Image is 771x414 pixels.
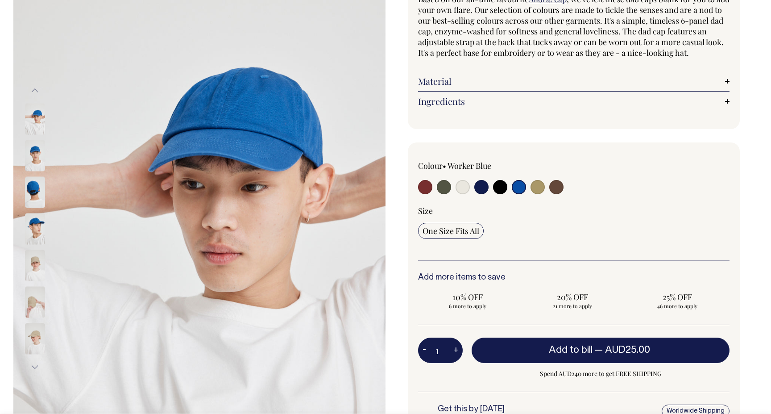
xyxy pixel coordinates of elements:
[418,76,730,87] a: Material
[443,160,446,171] span: •
[423,302,513,309] span: 6 more to apply
[448,160,491,171] label: Worker Blue
[25,176,45,208] img: worker-blue
[25,140,45,171] img: worker-blue
[423,226,479,236] span: One Size Fits All
[418,223,484,239] input: One Size Fits All
[28,357,41,377] button: Next
[523,289,622,312] input: 20% OFF 21 more to apply
[632,292,722,302] span: 25% OFF
[549,346,593,355] span: Add to bill
[595,346,652,355] span: —
[25,323,45,354] img: washed-khaki
[418,342,431,360] button: -
[418,273,730,282] h6: Add more items to save
[25,103,45,134] img: worker-blue
[605,346,650,355] span: AUD25.00
[627,289,727,312] input: 25% OFF 46 more to apply
[527,292,618,302] span: 20% OFF
[28,81,41,101] button: Previous
[632,302,722,309] span: 46 more to apply
[449,342,463,360] button: +
[438,405,588,414] h6: Get this by [DATE]
[418,205,730,216] div: Size
[418,289,518,312] input: 10% OFF 6 more to apply
[418,160,543,171] div: Colour
[25,213,45,244] img: worker-blue
[527,302,618,309] span: 21 more to apply
[25,286,45,318] img: washed-khaki
[472,338,730,363] button: Add to bill —AUD25.00
[423,292,513,302] span: 10% OFF
[25,250,45,281] img: washed-khaki
[418,96,730,107] a: Ingredients
[472,368,730,379] span: Spend AUD240 more to get FREE SHIPPING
